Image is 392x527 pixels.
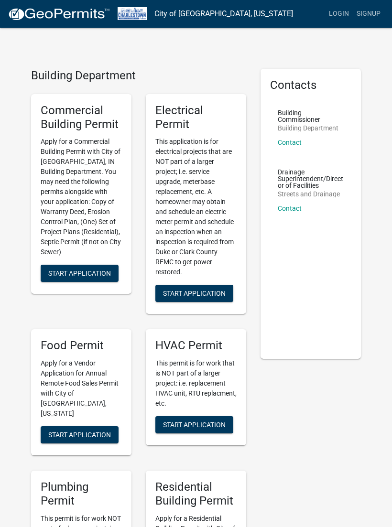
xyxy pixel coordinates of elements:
[155,285,233,302] button: Start Application
[48,431,111,439] span: Start Application
[155,339,237,353] h5: HVAC Permit
[155,137,237,277] p: This application is for electrical projects that are NOT part of a larger project; i.e. service u...
[41,358,122,419] p: Apply for a Vendor Application for Annual Remote Food Sales Permit with City of [GEOGRAPHIC_DATA]...
[118,7,147,20] img: City of Charlestown, Indiana
[353,5,384,23] a: Signup
[41,265,119,282] button: Start Application
[278,139,302,146] a: Contact
[41,480,122,508] h5: Plumbing Permit
[278,191,344,197] p: Streets and Drainage
[270,78,351,92] h5: Contacts
[278,204,302,212] a: Contact
[278,125,344,131] p: Building Department
[163,290,226,297] span: Start Application
[154,6,293,22] a: City of [GEOGRAPHIC_DATA], [US_STATE]
[41,137,122,257] p: Apply for a Commercial Building Permit with City of [GEOGRAPHIC_DATA], IN Building Department. Yo...
[31,69,246,83] h4: Building Department
[41,339,122,353] h5: Food Permit
[155,480,237,508] h5: Residential Building Permit
[278,169,344,189] p: Drainage Superintendent/Director of Facilities
[278,109,344,123] p: Building Commissioner
[41,104,122,131] h5: Commercial Building Permit
[48,269,111,277] span: Start Application
[41,426,119,443] button: Start Application
[155,104,237,131] h5: Electrical Permit
[325,5,353,23] a: Login
[155,416,233,433] button: Start Application
[163,421,226,429] span: Start Application
[155,358,237,409] p: This permit is for work that is NOT part of a larger project: i.e. replacement HVAC unit, RTU rep...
